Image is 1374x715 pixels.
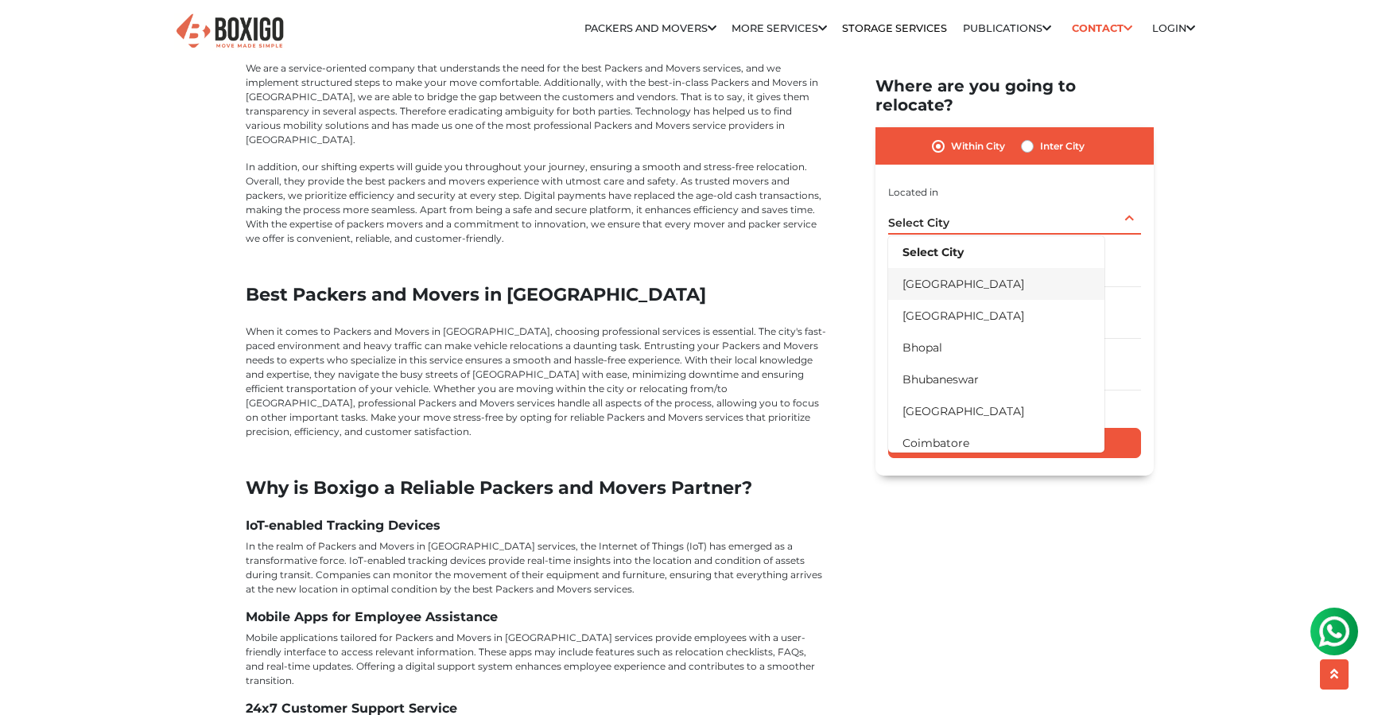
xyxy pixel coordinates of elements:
a: Publications [963,22,1051,34]
li: [GEOGRAPHIC_DATA] [888,300,1104,332]
h2: Best Packers and Movers in [GEOGRAPHIC_DATA] [246,284,826,305]
li: Select City [888,236,1104,268]
li: Bhubaneswar [888,363,1104,395]
a: Contact [1066,16,1137,41]
h2: Where are you going to relocate? [875,76,1154,115]
a: Packers and Movers [584,22,716,34]
h2: Why is Boxigo a Reliable Packers and Movers Partner? [246,477,826,499]
p: In addition, our shifting experts will guide you throughout your journey, ensuring a smooth and s... [246,160,826,246]
a: Storage Services [842,22,947,34]
label: Inter City [1040,137,1085,156]
a: More services [732,22,827,34]
span: Select City [888,216,949,230]
li: [GEOGRAPHIC_DATA] [888,395,1104,427]
p: In the realm of Packers and Movers in [GEOGRAPHIC_DATA] services, the Internet of Things (IoT) ha... [246,539,826,596]
p: We are a service-oriented company that understands the need for the best Packers and Movers servi... [246,61,826,147]
li: Coimbatore [888,427,1104,459]
img: Boxigo [174,12,285,51]
p: When it comes to Packers and Movers in [GEOGRAPHIC_DATA], choosing professional services is essen... [246,324,826,439]
li: Bhopal [888,332,1104,363]
label: Within City [951,137,1005,156]
label: Located in [888,185,938,200]
h3: IoT-enabled Tracking Devices [246,518,826,533]
li: [GEOGRAPHIC_DATA] [888,268,1104,300]
a: Login [1152,22,1195,34]
h3: Mobile Apps for Employee Assistance [246,609,826,624]
p: Mobile applications tailored for Packers and Movers in [GEOGRAPHIC_DATA] services provide employe... [246,631,826,688]
img: whatsapp-icon.svg [16,16,48,48]
button: scroll up [1320,659,1349,690]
